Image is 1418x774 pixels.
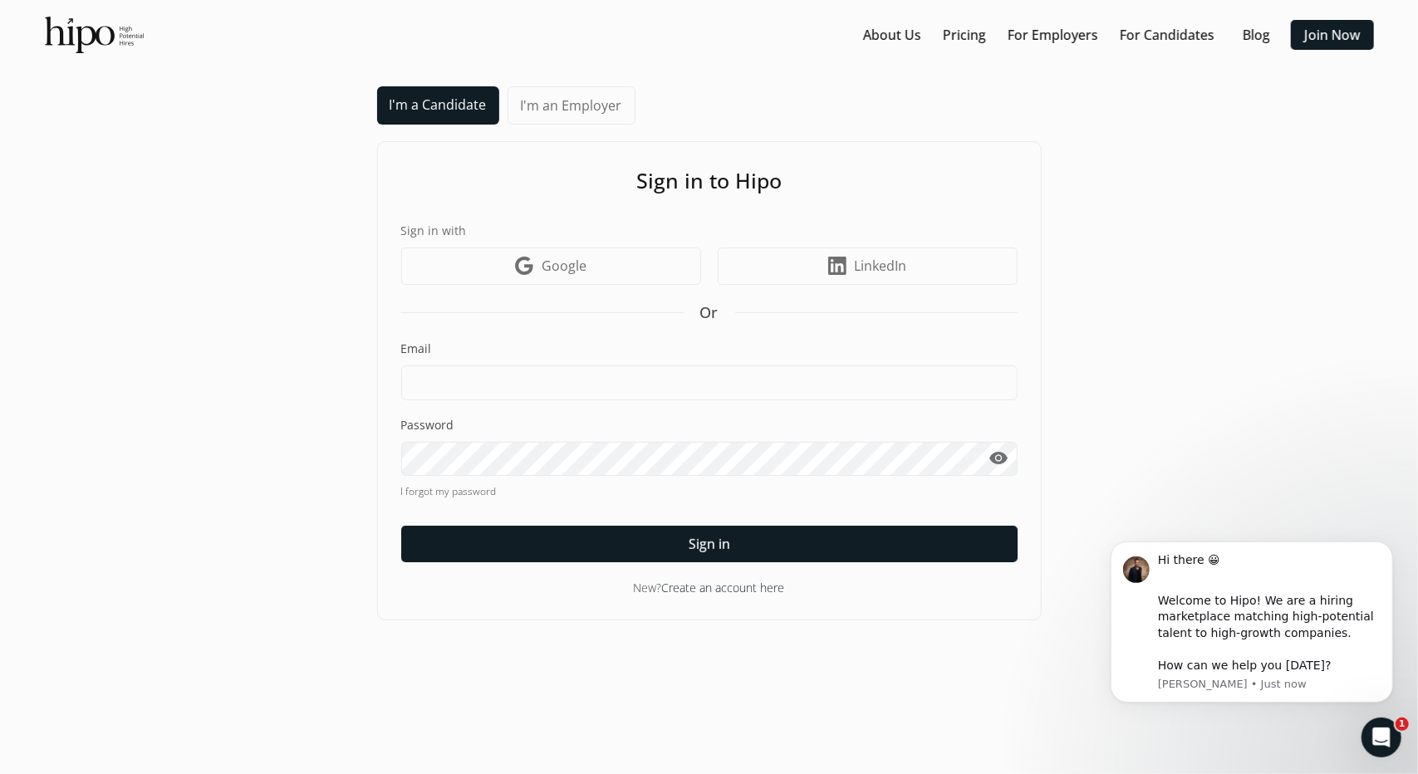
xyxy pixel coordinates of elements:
label: Sign in with [401,222,1018,239]
button: Join Now [1291,20,1374,50]
button: visibility [980,441,1018,476]
h1: Sign in to Hipo [401,165,1018,197]
button: About Us [856,20,928,50]
button: Sign in [401,526,1018,562]
img: official-logo [45,17,144,53]
a: For Candidates [1120,25,1214,45]
a: I'm an Employer [508,86,635,125]
span: Google [542,256,586,276]
a: Create an account here [662,580,785,595]
div: New? [401,579,1018,596]
span: visibility [989,448,1008,468]
a: Pricing [943,25,986,45]
button: For Employers [1001,20,1105,50]
span: Or [700,301,719,324]
a: Blog [1242,25,1269,45]
button: For Candidates [1113,20,1221,50]
a: For Employers [1008,25,1098,45]
iframe: Intercom notifications message [1086,521,1418,766]
iframe: Intercom live chat [1362,718,1401,757]
span: Sign in [689,534,730,554]
a: About Us [863,25,921,45]
span: 1 [1396,718,1409,731]
button: Blog [1229,20,1283,50]
label: Email [401,340,1018,357]
label: Password [401,417,1018,434]
a: I'm a Candidate [377,86,499,125]
a: LinkedIn [718,247,1018,285]
a: I forgot my password [401,484,1018,499]
a: Google [401,247,701,285]
button: Pricing [936,20,993,50]
span: LinkedIn [855,256,907,276]
a: Join Now [1304,25,1361,45]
